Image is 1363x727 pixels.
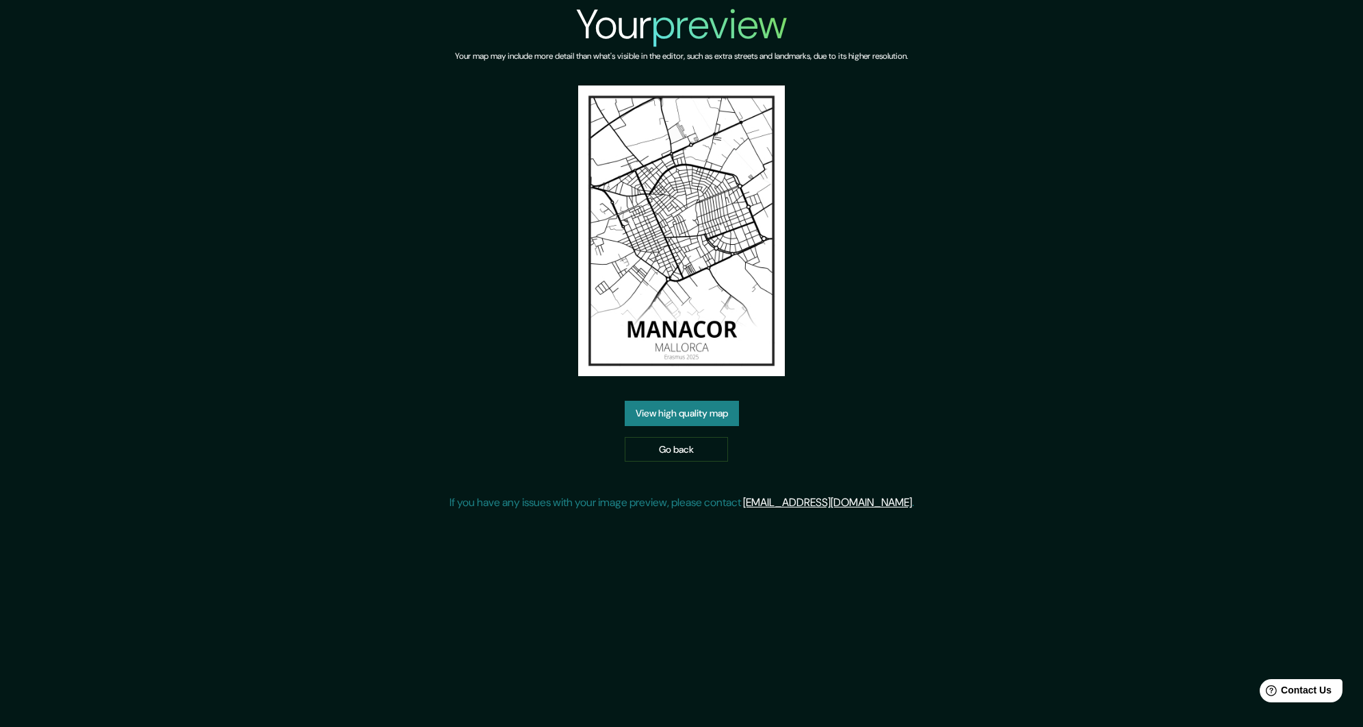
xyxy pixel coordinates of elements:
[455,49,908,64] h6: Your map may include more detail than what's visible in the editor, such as extra streets and lan...
[1241,674,1348,712] iframe: Help widget launcher
[743,495,912,510] a: [EMAIL_ADDRESS][DOMAIN_NAME]
[625,401,739,426] a: View high quality map
[625,437,728,462] a: Go back
[450,494,914,511] p: If you have any issues with your image preview, please contact .
[578,85,784,376] img: created-map-preview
